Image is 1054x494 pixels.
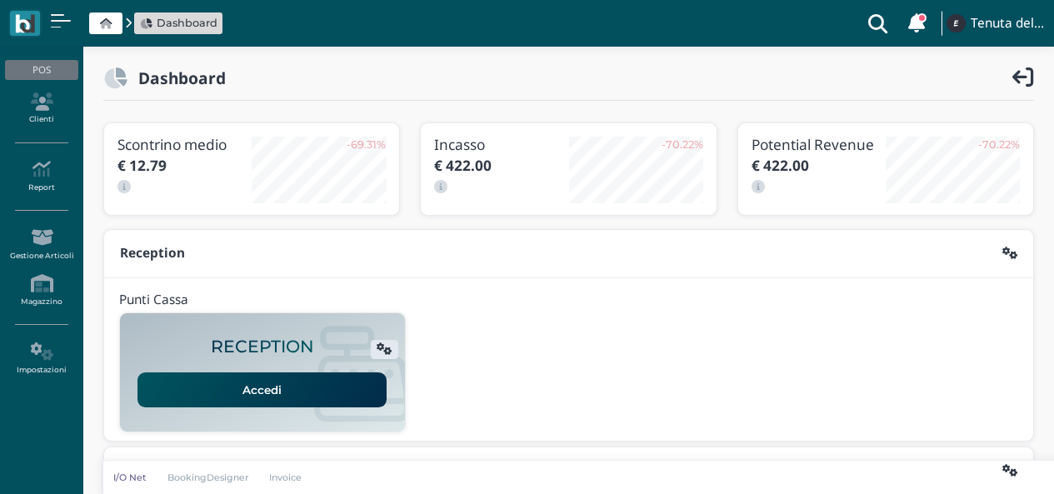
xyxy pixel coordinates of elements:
[434,156,492,175] b: € 422.00
[752,137,886,152] h3: Potential Revenue
[5,336,77,382] a: Impostazioni
[137,372,387,407] a: Accedi
[936,442,1040,480] iframe: Help widget launcher
[113,471,147,484] p: I/O Net
[157,15,217,31] span: Dashboard
[117,137,252,152] h3: Scontrino medio
[259,471,313,484] a: Invoice
[211,337,314,357] h2: RECEPTION
[5,267,77,313] a: Magazzino
[157,471,259,484] a: BookingDesigner
[140,15,217,31] a: Dashboard
[119,293,188,307] h4: Punti Cassa
[120,244,185,262] b: Reception
[971,17,1044,31] h4: Tenuta del Barco
[944,3,1044,43] a: ... Tenuta del Barco
[752,156,809,175] b: € 422.00
[5,222,77,267] a: Gestione Articoli
[434,137,568,152] h3: Incasso
[15,14,34,33] img: logo
[5,86,77,132] a: Clienti
[947,14,965,32] img: ...
[5,153,77,199] a: Report
[127,69,226,87] h2: Dashboard
[117,156,167,175] b: € 12.79
[5,60,77,80] div: POS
